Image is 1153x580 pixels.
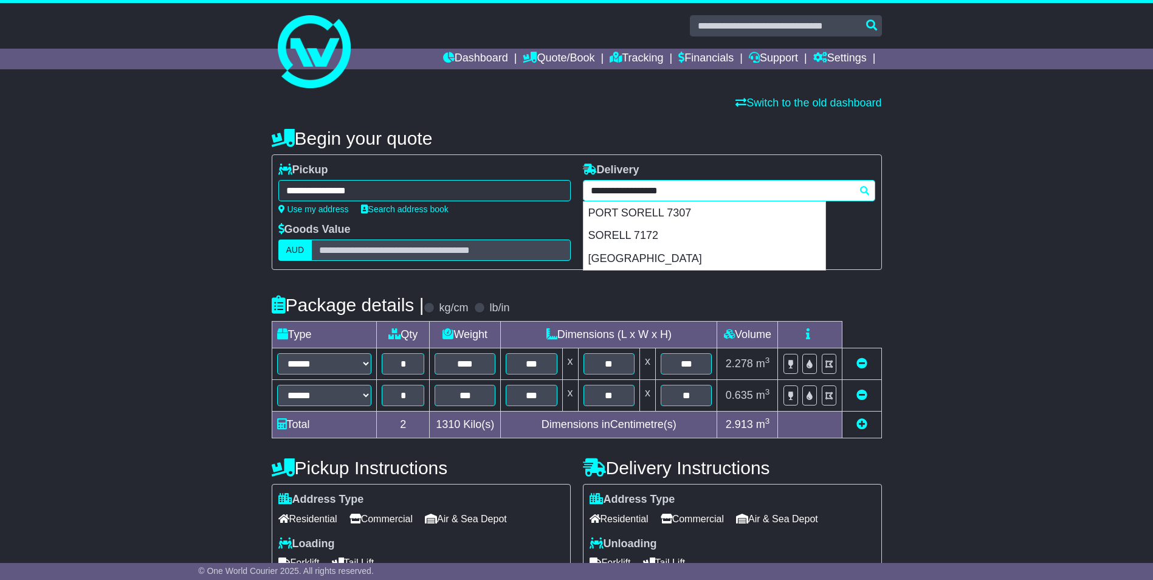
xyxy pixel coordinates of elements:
span: 0.635 [726,389,753,401]
span: © One World Courier 2025. All rights reserved. [198,566,374,576]
a: Quote/Book [523,49,594,69]
td: x [640,380,656,412]
a: Remove this item [856,389,867,401]
label: Delivery [583,164,639,177]
h4: Delivery Instructions [583,458,882,478]
span: Residential [278,509,337,528]
td: Volume [717,322,778,348]
a: Search address book [361,204,449,214]
label: Pickup [278,164,328,177]
a: Financials [678,49,734,69]
a: Tracking [610,49,663,69]
td: x [562,348,578,380]
td: 2 [377,412,430,438]
a: Remove this item [856,357,867,370]
a: Settings [813,49,867,69]
div: SORELL 7172 [583,224,825,247]
sup: 3 [765,416,770,426]
td: Dimensions in Centimetre(s) [501,412,717,438]
span: m [756,418,770,430]
label: Goods Value [278,223,351,236]
span: Commercial [661,509,724,528]
span: Forklift [590,553,631,572]
a: Support [749,49,798,69]
h4: Pickup Instructions [272,458,571,478]
label: Address Type [278,493,364,506]
a: Add new item [856,418,867,430]
h4: Begin your quote [272,128,882,148]
span: Tail Lift [643,553,686,572]
sup: 3 [765,387,770,396]
span: Commercial [349,509,413,528]
td: x [640,348,656,380]
span: Forklift [278,553,320,572]
td: Total [272,412,377,438]
div: PORT SORELL 7307 [583,202,825,225]
span: Air & Sea Depot [736,509,818,528]
span: 2.278 [726,357,753,370]
a: Use my address [278,204,349,214]
label: lb/in [489,302,509,315]
div: [GEOGRAPHIC_DATA] [583,247,825,271]
td: Weight [430,322,501,348]
td: Kilo(s) [430,412,501,438]
td: Dimensions (L x W x H) [501,322,717,348]
td: Qty [377,322,430,348]
span: 2.913 [726,418,753,430]
span: m [756,389,770,401]
h4: Package details | [272,295,424,315]
a: Dashboard [443,49,508,69]
span: 1310 [436,418,460,430]
label: kg/cm [439,302,468,315]
span: Tail Lift [332,553,374,572]
label: AUD [278,240,312,261]
span: Air & Sea Depot [425,509,507,528]
label: Loading [278,537,335,551]
label: Unloading [590,537,657,551]
td: x [562,380,578,412]
span: Residential [590,509,649,528]
label: Address Type [590,493,675,506]
a: Switch to the old dashboard [735,97,881,109]
td: Type [272,322,377,348]
span: m [756,357,770,370]
sup: 3 [765,356,770,365]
